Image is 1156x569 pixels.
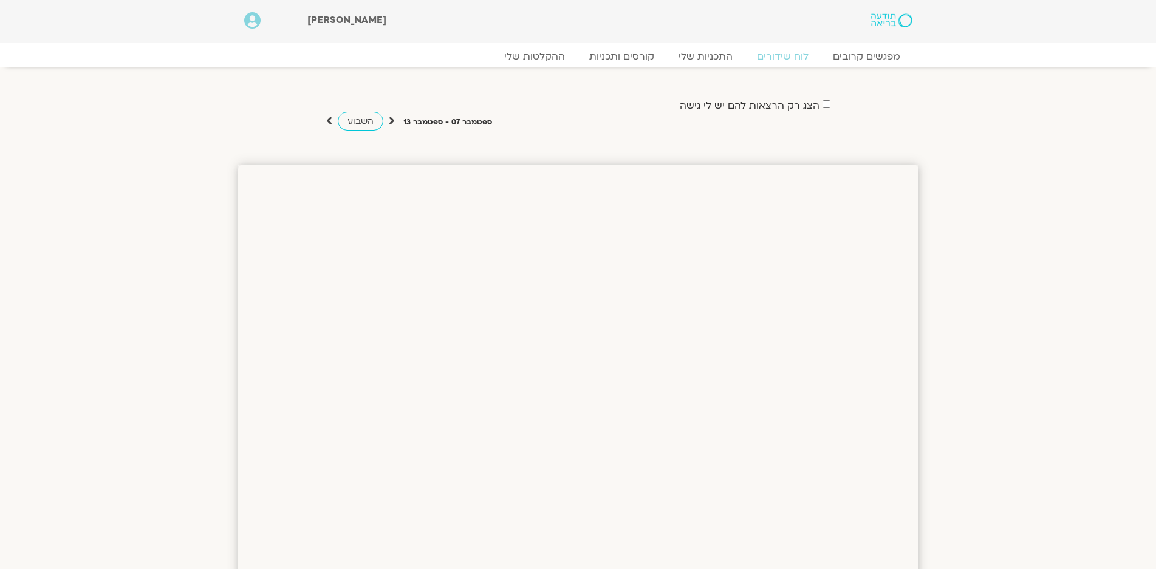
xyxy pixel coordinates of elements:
[338,112,383,131] a: השבוע
[821,50,912,63] a: מפגשים קרובים
[307,13,386,27] span: [PERSON_NAME]
[492,50,577,63] a: ההקלטות שלי
[403,116,492,129] p: ספטמבר 07 - ספטמבר 13
[244,50,912,63] nav: Menu
[745,50,821,63] a: לוח שידורים
[680,100,819,111] label: הצג רק הרצאות להם יש לי גישה
[666,50,745,63] a: התכניות שלי
[577,50,666,63] a: קורסים ותכניות
[347,115,374,127] span: השבוע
